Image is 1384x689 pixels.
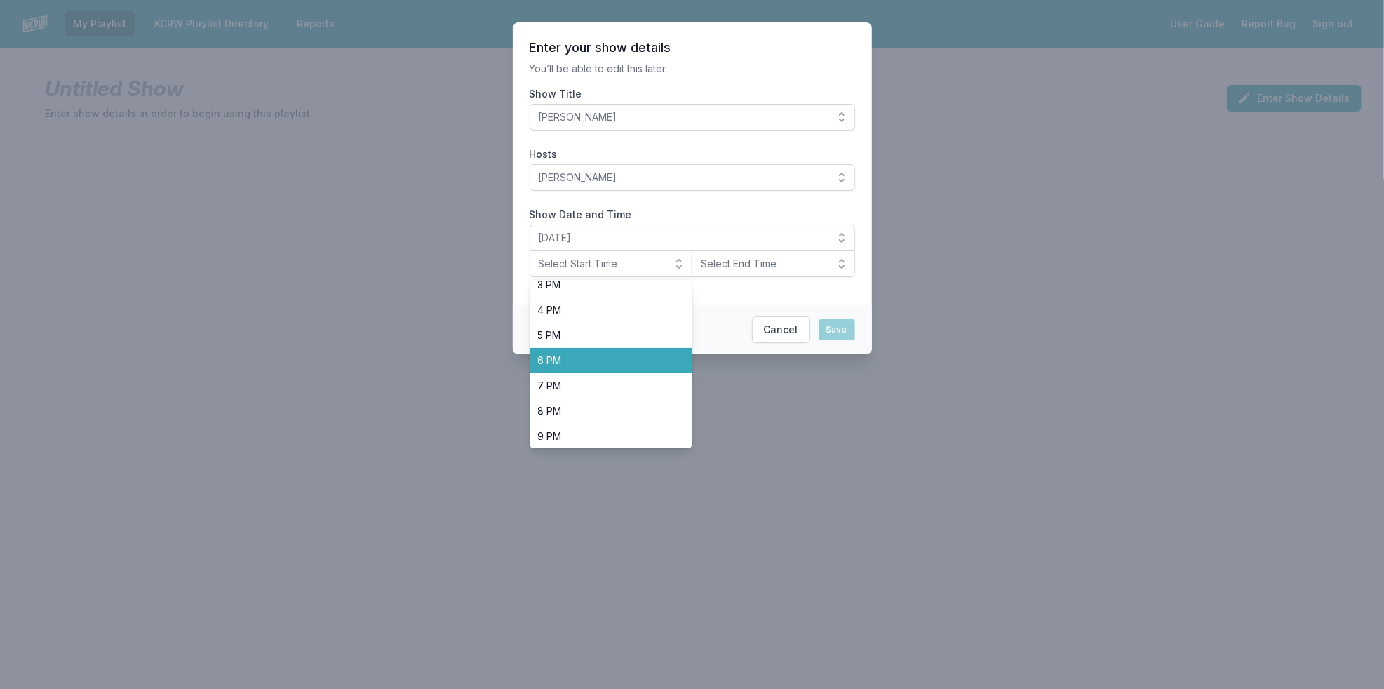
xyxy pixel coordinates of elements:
[538,328,668,342] span: 5 PM
[530,147,855,161] label: Hosts
[538,354,668,368] span: 6 PM
[538,429,668,443] span: 9 PM
[819,319,855,340] button: Save
[530,62,855,76] p: You’ll be able to edit this later.
[692,250,855,277] button: Select End Time
[530,164,855,191] button: [PERSON_NAME]
[538,379,668,393] span: 7 PM
[539,110,826,124] span: [PERSON_NAME]
[539,170,826,185] span: [PERSON_NAME]
[530,104,855,131] button: [PERSON_NAME]
[752,316,810,343] button: Cancel
[538,404,668,418] span: 8 PM
[701,257,826,271] span: Select End Time
[530,250,693,277] button: Select Start Time
[530,208,632,222] legend: Show Date and Time
[530,39,855,56] header: Enter your show details
[538,303,668,317] span: 4 PM
[539,257,664,271] span: Select Start Time
[538,278,668,292] span: 3 PM
[530,87,855,101] label: Show Title
[539,231,826,245] span: [DATE]
[530,225,855,251] button: [DATE]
